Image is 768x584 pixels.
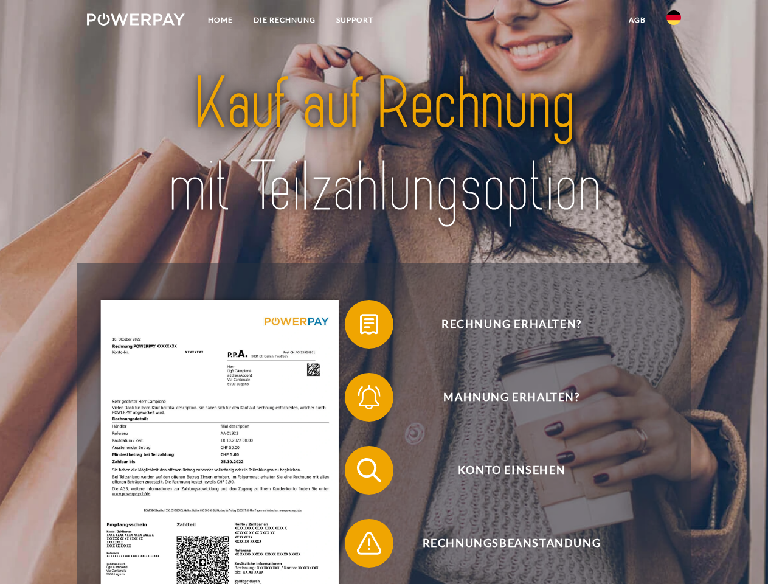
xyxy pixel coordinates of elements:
span: Mahnung erhalten? [362,373,660,422]
img: qb_bill.svg [354,309,384,339]
img: logo-powerpay-white.svg [87,13,185,26]
button: Mahnung erhalten? [345,373,661,422]
span: Rechnung erhalten? [362,300,660,349]
a: SUPPORT [326,9,384,31]
span: Konto einsehen [362,446,660,495]
a: agb [618,9,656,31]
img: de [666,10,681,25]
img: qb_search.svg [354,455,384,485]
img: title-powerpay_de.svg [116,58,652,233]
span: Rechnungsbeanstandung [362,519,660,568]
button: Rechnungsbeanstandung [345,519,661,568]
img: qb_warning.svg [354,528,384,558]
img: qb_bell.svg [354,382,384,412]
button: Konto einsehen [345,446,661,495]
a: DIE RECHNUNG [243,9,326,31]
button: Rechnung erhalten? [345,300,661,349]
a: Home [198,9,243,31]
